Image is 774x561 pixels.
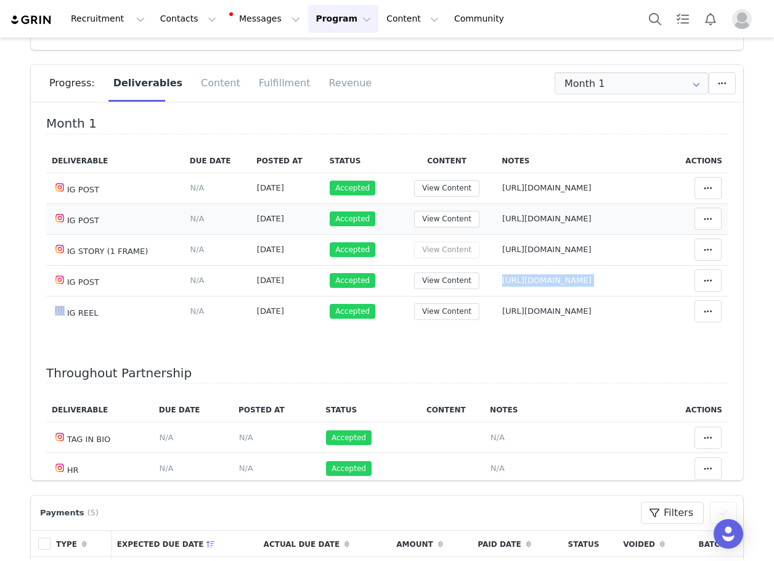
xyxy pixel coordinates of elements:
[330,211,375,226] span: Accepted
[190,245,204,254] span: N/A
[693,530,743,557] th: Batch
[308,5,378,33] button: Program
[258,530,391,557] th: Actual Due Date
[5,5,341,15] p: month 2 requesting
[5,5,71,15] strong: Context for Deal
[5,5,341,15] p: month 1 requesting
[732,9,752,29] img: placeholder-profile.jpg
[502,214,592,223] span: [URL][DOMAIN_NAME]
[192,65,250,102] div: Content
[257,276,284,285] span: [DATE]
[5,23,341,33] p: - tag and hr up
[46,117,728,134] h4: Month 1
[184,149,251,173] th: Due Date
[379,5,446,33] button: Content
[55,432,65,442] img: instagram.svg
[502,306,592,316] span: [URL][DOMAIN_NAME]
[491,464,505,473] span: N/A
[5,74,165,84] strong: Content Tagging & Post Requirements:
[159,464,173,473] span: N/A
[55,463,65,473] img: instagram.svg
[46,173,184,203] td: IG POST
[484,398,655,422] th: Notes
[5,5,341,478] p: ● Must follow and actively like, and comment on @FashionNova’s Instagram weekly throughout the pa...
[190,276,204,285] span: N/A
[617,530,693,557] th: Voided
[46,398,153,422] th: Deliverable
[326,430,372,445] span: Accepted
[46,149,184,173] th: Deliverable
[414,242,479,258] button: View Content
[5,5,341,84] p: Influencer from [GEOGRAPHIC_DATA] Content to recommend for her deal : [URL][DOMAIN_NAME] [URL][DO...
[655,398,728,422] th: Actions
[408,398,484,422] th: Content
[55,244,65,254] img: instagram.svg
[250,65,320,102] div: Fulfillment
[414,180,479,197] button: View Content
[46,234,184,265] td: IG STORY (1 FRAME)
[397,149,496,173] th: Content
[224,5,308,33] button: Messages
[257,183,284,192] span: [DATE]
[46,422,153,453] td: TAG IN BIO
[49,65,104,102] div: Progress:
[257,306,284,316] span: [DATE]
[30,23,341,33] li: tag and hr confirmed
[104,65,192,102] div: Deliverables
[330,273,375,288] span: Accepted
[257,214,284,223] span: [DATE]
[55,306,65,316] img: instagram.svg
[414,303,479,320] button: View Content
[641,502,704,524] button: Filters
[153,398,233,422] th: Due Date
[725,9,764,29] button: Profile
[491,433,505,442] span: N/A
[55,182,65,192] img: instagram.svg
[257,245,284,254] span: [DATE]
[46,265,184,296] td: IG POST
[46,366,728,384] h4: Throughout Partnership
[55,213,65,223] img: instagram.svg
[502,245,592,254] span: [URL][DOMAIN_NAME]
[667,149,728,173] th: Actions
[46,203,184,234] td: IG POST
[251,149,324,173] th: Posted At
[5,5,105,15] strong: GENERAL GUIDELINES:
[414,211,479,227] button: View Content
[46,296,184,327] td: IG REEL
[88,507,99,519] span: (5)
[319,65,372,102] div: Revenue
[153,5,224,33] button: Contacts
[563,530,618,557] th: Status
[5,15,144,25] strong: Engagement & Bio Requirements:
[330,242,375,257] span: Accepted
[502,183,592,192] span: [URL][DOMAIN_NAME]
[37,507,105,519] div: Payments
[5,143,187,153] strong: Brand Exclusivity & Campaign Participation:
[496,149,667,173] th: Notes
[714,519,743,549] div: Open Intercom Messenger
[112,530,258,557] th: Expected Due Date
[330,181,375,195] span: Accepted
[391,530,472,557] th: Amount
[239,464,253,473] span: N/A
[330,304,375,319] span: Accepted
[10,14,53,26] img: grin logo
[447,5,517,33] a: Community
[233,398,320,422] th: Posted At
[190,306,204,316] span: N/A
[190,214,204,223] span: N/A
[190,183,204,192] span: N/A
[51,530,112,557] th: Type
[159,433,173,442] span: N/A
[5,261,125,271] strong: Content Quality & Standards:
[669,5,696,33] a: Tasks
[5,487,261,497] strong: INSTAGRAM IN-FEED POSTING GUIDELINES(@FashionNova):
[697,5,724,33] button: Notifications
[326,461,372,476] span: Accepted
[502,276,592,285] span: [URL][DOMAIN_NAME]
[472,530,562,557] th: Paid Date
[414,272,479,289] button: View Content
[555,72,709,94] input: Select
